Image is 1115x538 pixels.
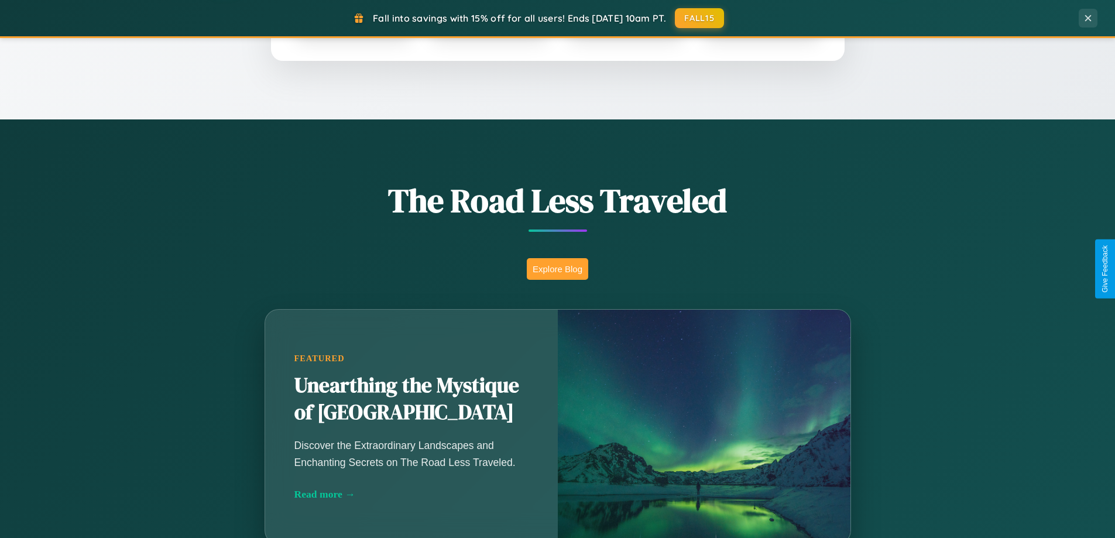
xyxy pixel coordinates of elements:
span: Fall into savings with 15% off for all users! Ends [DATE] 10am PT. [373,12,666,24]
h1: The Road Less Traveled [207,178,909,223]
p: Discover the Extraordinary Landscapes and Enchanting Secrets on The Road Less Traveled. [294,437,529,470]
button: FALL15 [675,8,724,28]
div: Read more → [294,488,529,501]
div: Give Feedback [1101,245,1109,293]
h2: Unearthing the Mystique of [GEOGRAPHIC_DATA] [294,372,529,426]
div: Featured [294,354,529,364]
button: Explore Blog [527,258,588,280]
